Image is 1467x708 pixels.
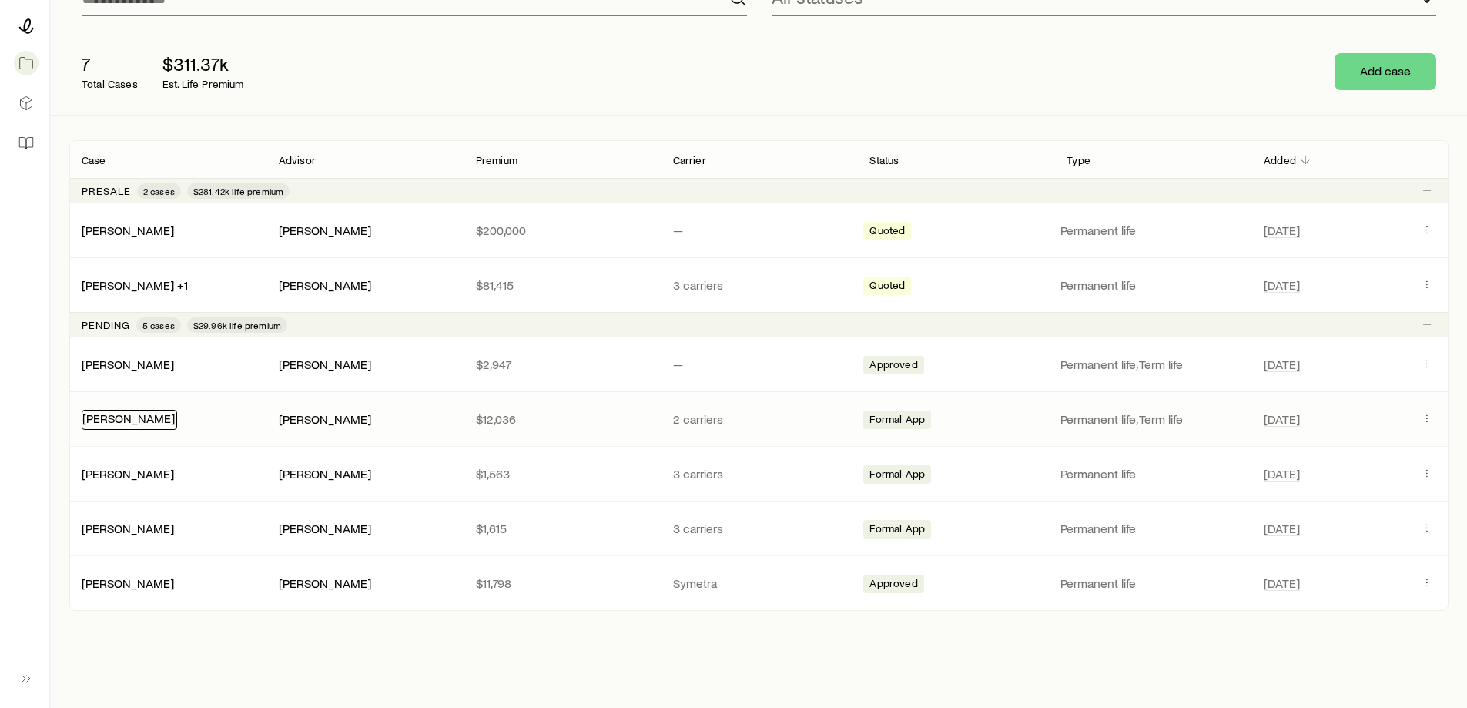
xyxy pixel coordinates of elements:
a: [PERSON_NAME] +1 [82,277,188,292]
p: Symetra [673,575,846,591]
span: [DATE] [1264,466,1300,482]
button: Add case [1335,53,1436,90]
p: — [673,357,846,372]
span: Approved [869,358,917,374]
p: 3 carriers [673,277,846,293]
span: Formal App [869,522,925,539]
span: Quoted [869,224,905,240]
a: [PERSON_NAME] [82,223,174,237]
p: $200,000 [476,223,648,238]
p: $311.37k [162,53,244,75]
span: [DATE] [1264,223,1300,238]
p: $1,563 [476,466,648,482]
p: — [673,223,846,238]
div: [PERSON_NAME] [279,277,371,294]
p: 3 carriers [673,466,846,482]
div: [PERSON_NAME] [82,357,174,373]
span: Quoted [869,279,905,295]
p: $11,798 [476,575,648,591]
div: [PERSON_NAME] [279,411,371,428]
span: Formal App [869,468,925,484]
p: Presale [82,185,131,197]
span: 2 cases [143,185,175,197]
div: [PERSON_NAME] [279,575,371,592]
span: Formal App [869,413,925,429]
p: Permanent life [1060,223,1245,238]
a: [PERSON_NAME] [82,357,174,371]
p: Permanent life, Term life [1060,357,1245,372]
p: Premium [476,154,517,166]
div: [PERSON_NAME] [82,575,174,592]
div: [PERSON_NAME] [279,521,371,537]
div: [PERSON_NAME] [82,466,174,482]
p: Status [869,154,899,166]
p: Pending [82,319,130,331]
span: [DATE] [1264,277,1300,293]
p: 3 carriers [673,521,846,536]
p: $81,415 [476,277,648,293]
p: Case [82,154,106,166]
p: Carrier [673,154,706,166]
p: 2 carriers [673,411,846,427]
a: [PERSON_NAME] [82,575,174,590]
p: Permanent life, Term life [1060,411,1245,427]
span: [DATE] [1264,521,1300,536]
span: $29.96k life premium [193,319,281,331]
p: $1,615 [476,521,648,536]
a: [PERSON_NAME] [82,521,174,535]
p: Added [1264,154,1296,166]
div: [PERSON_NAME] [82,521,174,537]
div: [PERSON_NAME] +1 [82,277,188,294]
p: $12,036 [476,411,648,427]
span: 5 cases [142,319,175,331]
span: [DATE] [1264,357,1300,372]
p: $2,947 [476,357,648,372]
div: [PERSON_NAME] [279,466,371,482]
div: Client cases [69,140,1449,611]
p: Permanent life [1060,521,1245,536]
p: Total Cases [82,78,138,90]
div: [PERSON_NAME] [279,357,371,373]
div: [PERSON_NAME] [82,410,177,430]
p: 7 [82,53,138,75]
p: Permanent life [1060,575,1245,591]
span: [DATE] [1264,411,1300,427]
span: $281.42k life premium [193,185,283,197]
p: Permanent life [1060,466,1245,482]
p: Advisor [279,154,316,166]
p: Type [1067,154,1090,166]
a: [PERSON_NAME] [82,411,175,425]
p: Est. Life Premium [162,78,244,90]
div: [PERSON_NAME] [82,223,174,239]
p: Permanent life [1060,277,1245,293]
span: [DATE] [1264,575,1300,591]
span: Approved [869,577,917,593]
a: [PERSON_NAME] [82,466,174,481]
div: [PERSON_NAME] [279,223,371,239]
